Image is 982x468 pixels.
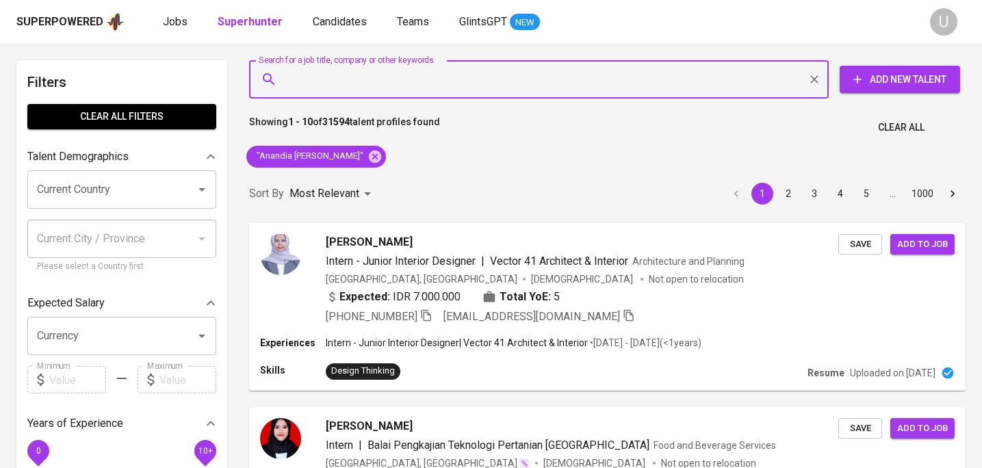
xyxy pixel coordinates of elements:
a: Teams [397,14,432,31]
button: Go to page 1000 [907,183,938,205]
button: Go to next page [942,183,964,205]
span: Intern - Junior Interior Designer [326,255,476,268]
span: Clear All filters [38,108,205,125]
p: • [DATE] - [DATE] ( <1 years ) [588,336,701,350]
span: Architecture and Planning [632,256,745,267]
span: 0 [36,446,40,456]
h6: Filters [27,71,216,93]
button: Save [838,234,882,255]
b: 1 - 10 [288,116,313,127]
span: [DEMOGRAPHIC_DATA] [531,272,635,286]
a: Jobs [163,14,190,31]
span: Add to job [897,237,948,252]
span: 5 [554,289,560,305]
p: Experiences [260,336,326,350]
a: Candidates [313,14,370,31]
input: Value [159,366,216,393]
span: Jobs [163,15,188,28]
span: Add New Talent [851,71,949,88]
img: da93815d1998565b30ed62d6ddbd2abe.jpg [260,234,301,275]
div: [GEOGRAPHIC_DATA], [GEOGRAPHIC_DATA] [326,272,517,286]
p: Years of Experience [27,415,123,432]
button: Clear [805,70,824,89]
p: Talent Demographics [27,148,129,165]
button: Go to page 2 [777,183,799,205]
span: Intern [326,439,353,452]
input: Value [49,366,106,393]
span: GlintsGPT [459,15,507,28]
p: Uploaded on [DATE] [850,366,935,380]
span: Vector 41 Architect & Interior [490,255,628,268]
span: Save [845,421,875,437]
a: Superhunter [218,14,285,31]
div: Superpowered [16,14,103,30]
button: Go to page 5 [855,183,877,205]
p: Sort By [249,185,284,202]
button: Add to job [890,418,955,439]
span: [PERSON_NAME] [326,418,413,434]
button: Go to page 4 [829,183,851,205]
p: Showing of talent profiles found [249,115,440,140]
button: Clear All [873,115,930,140]
img: c95a8621aaf3e9f3dffb4cda3d32ee30.jpg [260,418,301,459]
div: IDR 7.000.000 [326,289,461,305]
b: Superhunter [218,15,283,28]
span: [EMAIL_ADDRESS][DOMAIN_NAME] [443,310,620,323]
button: Add to job [890,234,955,255]
span: Clear All [878,119,925,136]
button: Save [838,418,882,439]
a: Superpoweredapp logo [16,12,125,32]
b: 31594 [322,116,350,127]
p: Intern - Junior Interior Designer | Vector 41 Architect & Interior [326,336,588,350]
div: Years of Experience [27,410,216,437]
p: Please select a Country first [37,260,207,274]
span: | [359,437,362,454]
span: Save [845,237,875,252]
div: U [930,8,957,36]
p: Resume [807,366,844,380]
nav: pagination navigation [723,183,966,205]
button: Open [192,180,211,199]
span: | [481,253,484,270]
span: Candidates [313,15,367,28]
span: Balai Pengkajian Teknologi Pertanian [GEOGRAPHIC_DATA] [367,439,649,452]
span: Teams [397,15,429,28]
div: Expected Salary [27,289,216,317]
p: Most Relevant [289,185,359,202]
span: Add to job [897,421,948,437]
span: NEW [510,16,540,29]
span: Food and Beverage Services [654,440,776,451]
div: "Anandia [PERSON_NAME]" [246,146,386,168]
span: "Anandia [PERSON_NAME]" [246,150,372,163]
b: Expected: [339,289,390,305]
p: Skills [260,363,326,377]
button: Clear All filters [27,104,216,129]
div: Talent Demographics [27,143,216,170]
button: Open [192,326,211,346]
b: Total YoE: [500,289,551,305]
p: Not open to relocation [649,272,744,286]
button: Add New Talent [840,66,960,93]
div: Most Relevant [289,181,376,207]
p: Expected Salary [27,295,105,311]
a: [PERSON_NAME]Intern - Junior Interior Designer|Vector 41 Architect & InteriorArchitecture and Pla... [249,223,966,391]
span: 10+ [198,446,212,456]
button: page 1 [751,183,773,205]
img: app logo [106,12,125,32]
button: Go to page 3 [803,183,825,205]
a: GlintsGPT NEW [459,14,540,31]
div: Design Thinking [331,365,395,378]
span: [PERSON_NAME] [326,234,413,250]
div: … [881,187,903,200]
span: [PHONE_NUMBER] [326,310,417,323]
